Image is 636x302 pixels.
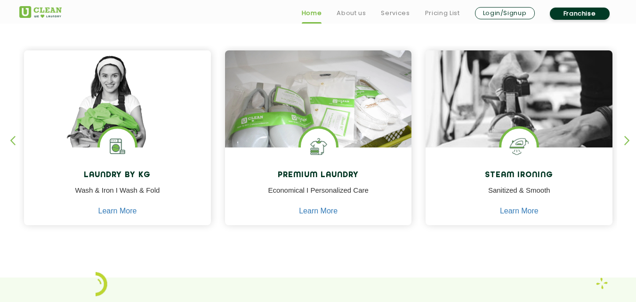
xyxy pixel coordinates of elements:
a: Services [381,8,410,19]
img: a girl with laundry basket [24,50,211,175]
p: Sanitized & Smooth [433,185,605,206]
p: Economical I Personalized Care [232,185,405,206]
a: Franchise [550,8,610,20]
a: Pricing List [425,8,460,19]
a: Learn More [98,207,137,215]
img: Laundry wash and iron [596,278,608,289]
p: Wash & Iron I Wash & Fold [31,185,204,206]
h4: Laundry by Kg [31,171,204,180]
h4: Steam Ironing [433,171,605,180]
img: icon_2.png [96,272,107,296]
img: steam iron [501,129,537,164]
img: clothes ironed [426,50,612,201]
img: laundry done shoes and clothes [225,50,412,175]
img: laundry washing machine [100,129,135,164]
a: Learn More [500,207,539,215]
img: Shoes Cleaning [301,129,336,164]
a: Home [302,8,322,19]
a: Learn More [299,207,338,215]
img: UClean Laundry and Dry Cleaning [19,6,62,18]
a: About us [337,8,366,19]
h4: Premium Laundry [232,171,405,180]
a: Login/Signup [475,7,535,19]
